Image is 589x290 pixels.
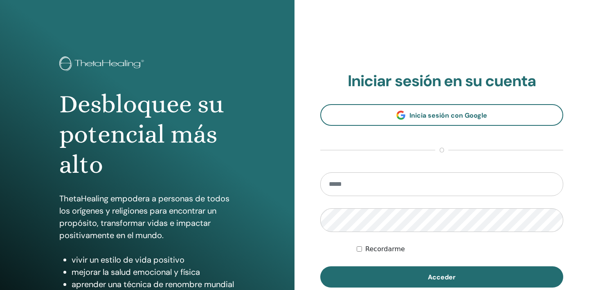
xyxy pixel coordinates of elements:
p: ThetaHealing empodera a personas de todos los orígenes y religiones para encontrar un propósito, ... [59,192,235,241]
label: Recordarme [365,244,405,254]
a: Inicia sesión con Google [320,104,563,126]
span: Acceder [428,273,456,281]
h2: Iniciar sesión en su cuenta [320,72,563,91]
button: Acceder [320,266,563,288]
span: o [435,145,448,155]
h1: Desbloquee su potencial más alto [59,89,235,180]
li: mejorar la salud emocional y física [72,266,235,278]
div: Mantenerme autenticado indefinidamente o hasta cerrar la sesión manualmente [357,244,563,254]
span: Inicia sesión con Google [409,111,487,120]
li: vivir un estilo de vida positivo [72,254,235,266]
